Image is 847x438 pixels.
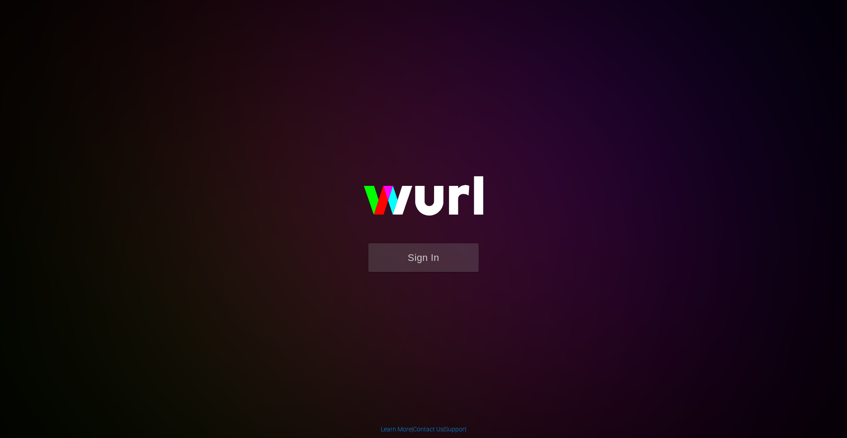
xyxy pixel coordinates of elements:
a: Contact Us [413,426,443,433]
button: Sign In [368,243,479,272]
a: Learn More [381,426,412,433]
a: Support [445,426,467,433]
img: wurl-logo-on-black-223613ac3d8ba8fe6dc639794a292ebdb59501304c7dfd60c99c58986ef67473.svg [335,157,512,243]
div: | | [381,425,467,434]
